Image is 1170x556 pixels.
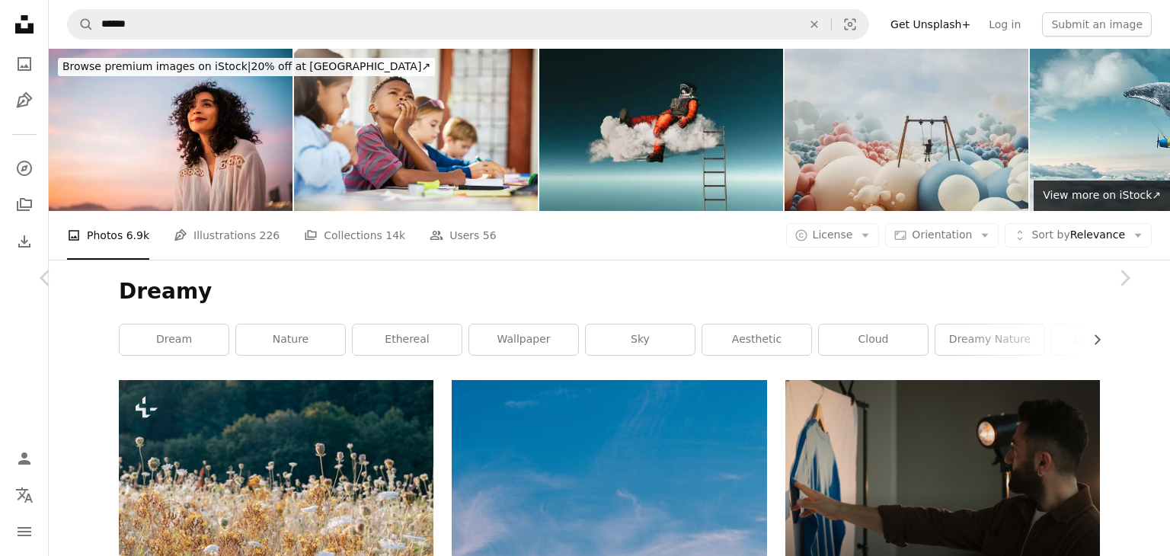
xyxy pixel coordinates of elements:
a: aesthetic [702,324,811,355]
a: Log in [980,12,1030,37]
a: Explore [9,153,40,184]
a: wallpaper [469,324,578,355]
a: sky [586,324,695,355]
span: License [813,228,853,241]
h1: Dreamy [119,278,1100,305]
a: A field of wild flowers with trees in the background [119,478,433,492]
button: License [786,223,880,248]
a: ethereal [353,324,462,355]
a: dreamy nature [935,324,1044,355]
a: Photos [9,49,40,79]
button: Sort byRelevance [1005,223,1152,248]
a: Illustrations 226 [174,211,280,260]
img: Kid on a swing imagining things [785,49,1028,211]
a: Illustrations [9,85,40,116]
span: 14k [385,227,405,244]
span: Orientation [912,228,972,241]
a: Log in / Sign up [9,443,40,474]
span: Sort by [1031,228,1069,241]
a: cloud [819,324,928,355]
a: Collections 14k [304,211,405,260]
button: Search Unsplash [68,10,94,39]
img: Relaxation Redefined: Astronaut Lounging on a Cloud [539,49,783,211]
button: Orientation [885,223,999,248]
span: View more on iStock ↗ [1043,189,1161,201]
a: Next [1079,205,1170,351]
button: Visual search [832,10,868,39]
span: Browse premium images on iStock | [62,60,251,72]
span: 20% off at [GEOGRAPHIC_DATA] ↗ [62,60,430,72]
a: Browse premium images on iStock|20% off at [GEOGRAPHIC_DATA]↗ [49,49,444,85]
a: View more on iStock↗ [1034,181,1170,211]
span: 56 [483,227,497,244]
span: 226 [260,227,280,244]
a: nature [236,324,345,355]
button: Menu [9,516,40,547]
a: Get Unsplash+ [881,12,980,37]
button: Clear [798,10,831,39]
img: Pensive african school boy thinking during lesson [294,49,538,211]
span: Relevance [1031,228,1125,243]
button: Submit an image [1042,12,1152,37]
a: dreamy sky [1052,324,1161,355]
button: Language [9,480,40,510]
a: Users 56 [430,211,497,260]
a: dream [120,324,229,355]
form: Find visuals sitewide [67,9,869,40]
img: Young woman looking at view contemplating outdoors [49,49,292,211]
a: Collections [9,190,40,220]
